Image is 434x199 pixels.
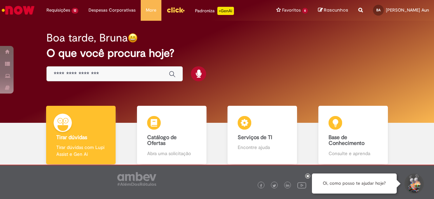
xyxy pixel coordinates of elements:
[403,173,424,194] button: Iniciar Conversa de Suporte
[117,172,156,186] img: logo_footer_ambev_rotulo_gray.png
[56,144,105,157] p: Tirar dúvidas com Lupi Assist e Gen Ai
[46,7,70,14] span: Requisições
[36,106,126,165] a: Tirar dúvidas Tirar dúvidas com Lupi Assist e Gen Ai
[195,7,234,15] div: Padroniza
[302,8,308,14] span: 6
[56,134,87,141] b: Tirar dúvidas
[329,134,364,147] b: Base de Conhecimento
[386,7,429,13] span: [PERSON_NAME] Aun
[217,7,234,15] p: +GenAi
[128,33,138,43] img: happy-face.png
[166,5,185,15] img: click_logo_yellow_360x200.png
[238,144,287,151] p: Encontre ajuda
[147,150,196,157] p: Abra uma solicitação
[147,134,177,147] b: Catálogo de Ofertas
[286,184,289,188] img: logo_footer_linkedin.png
[308,106,399,165] a: Base de Conhecimento Consulte e aprenda
[1,3,36,17] img: ServiceNow
[46,47,387,59] h2: O que você procura hoje?
[46,32,128,44] h2: Boa tarde, Bruna
[297,181,306,189] img: logo_footer_youtube.png
[329,150,378,157] p: Consulte e aprenda
[146,7,156,14] span: More
[376,8,380,12] span: BA
[318,7,348,14] a: Rascunhos
[72,8,78,14] span: 12
[259,184,263,187] img: logo_footer_facebook.png
[282,7,301,14] span: Favoritos
[238,134,272,141] b: Serviços de TI
[324,7,348,13] span: Rascunhos
[273,184,276,187] img: logo_footer_twitter.png
[88,7,136,14] span: Despesas Corporativas
[217,106,308,165] a: Serviços de TI Encontre ajuda
[312,173,397,194] div: Oi, como posso te ajudar hoje?
[126,106,217,165] a: Catálogo de Ofertas Abra uma solicitação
